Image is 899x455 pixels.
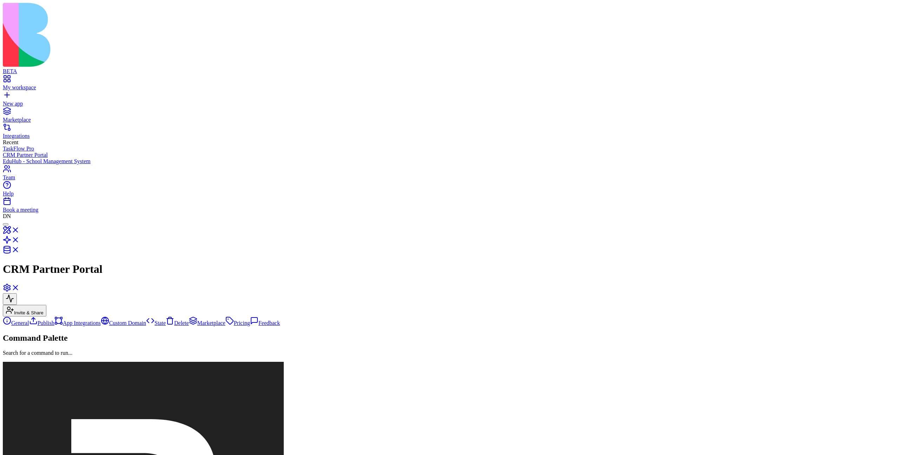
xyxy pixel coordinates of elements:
[166,320,189,326] a: Delete
[3,110,896,123] a: Marketplace
[3,191,896,197] div: Help
[3,213,11,219] span: DN
[3,200,896,213] a: Book a meeting
[3,168,896,181] a: Team
[3,146,896,152] a: TaskFlow Pro
[3,350,896,356] p: Search for a command to run...
[3,78,896,91] a: My workspace
[101,320,146,326] a: Custom Domain
[3,68,896,75] div: BETA
[3,158,896,165] a: EduHub - School Management System
[3,117,896,123] div: Marketplace
[3,184,896,197] a: Help
[250,320,280,326] a: Feedback
[3,84,896,91] div: My workspace
[3,333,896,343] h2: Command Palette
[3,133,896,139] div: Integrations
[3,263,896,276] h1: CRM Partner Portal
[3,320,29,326] a: General
[3,127,896,139] a: Integrations
[3,101,896,107] div: New app
[3,62,896,75] a: BETA
[3,3,285,67] img: logo
[3,94,896,107] a: New app
[189,320,225,326] a: Marketplace
[3,139,18,145] span: Recent
[146,320,166,326] a: State
[3,207,896,213] div: Book a meeting
[29,320,54,326] a: Publish
[225,320,250,326] a: Pricing
[54,320,101,326] a: App Integrations
[3,174,896,181] div: Team
[3,152,896,158] a: CRM Partner Portal
[3,305,46,316] button: Invite & Share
